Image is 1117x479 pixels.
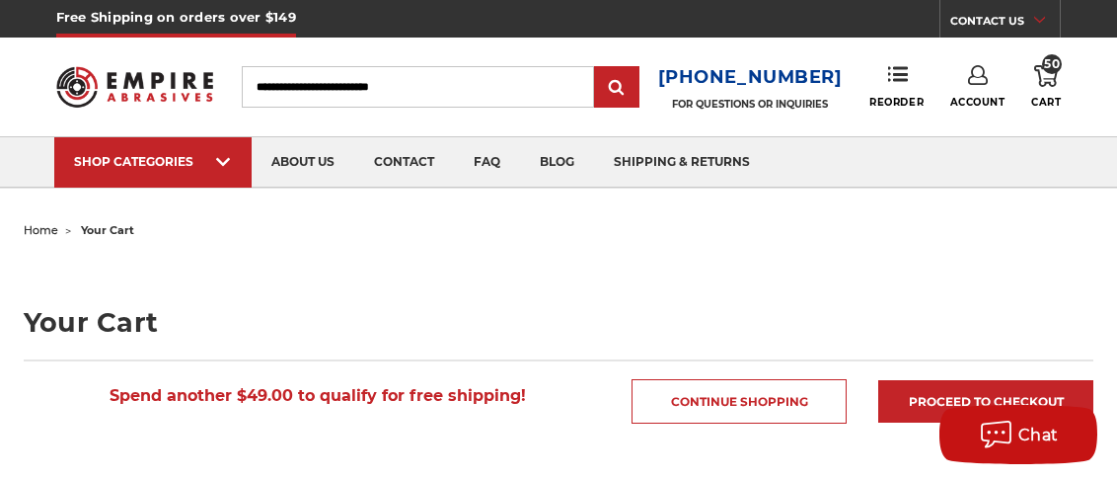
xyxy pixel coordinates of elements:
[939,405,1097,464] button: Chat
[632,379,847,424] a: Continue Shopping
[1031,65,1061,109] a: 50 Cart
[950,10,1060,38] a: CONTACT US
[658,63,843,92] a: [PHONE_NUMBER]
[520,137,594,188] a: blog
[594,137,770,188] a: shipping & returns
[950,96,1005,109] span: Account
[878,380,1093,423] a: Proceed to checkout
[354,137,454,188] a: contact
[454,137,520,188] a: faq
[1042,54,1062,74] span: 50
[56,56,213,118] img: Empire Abrasives
[81,223,134,237] span: your cart
[869,65,924,108] a: Reorder
[252,137,354,188] a: about us
[24,309,1093,336] h1: Your Cart
[1018,426,1059,444] span: Chat
[110,386,526,405] span: Spend another $49.00 to qualify for free shipping!
[658,98,843,111] p: FOR QUESTIONS OR INQUIRIES
[74,154,232,169] div: SHOP CATEGORIES
[24,223,58,237] a: home
[1031,96,1061,109] span: Cart
[597,68,636,108] input: Submit
[869,96,924,109] span: Reorder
